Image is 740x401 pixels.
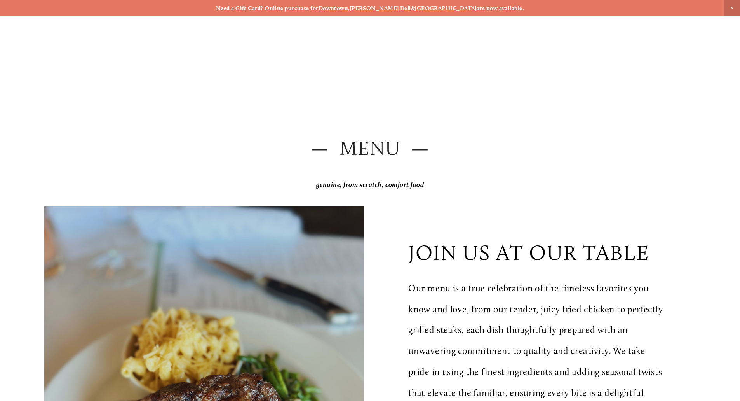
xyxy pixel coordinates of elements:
[44,135,695,162] h2: — Menu —
[316,180,424,189] em: genuine, from scratch, comfort food
[411,5,415,12] strong: &
[350,5,411,12] a: [PERSON_NAME] Dell
[415,5,477,12] a: [GEOGRAPHIC_DATA]
[216,5,319,12] strong: Need a Gift Card? Online purchase for
[348,5,350,12] strong: ,
[319,5,348,12] a: Downtown
[408,240,649,265] p: join us at our table
[477,5,524,12] strong: are now available.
